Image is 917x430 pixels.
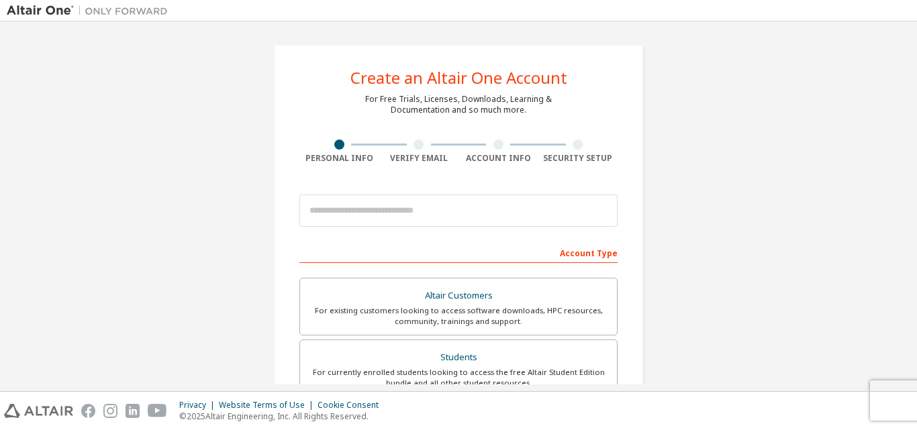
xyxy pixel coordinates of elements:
[318,400,387,411] div: Cookie Consent
[7,4,175,17] img: Altair One
[148,404,167,418] img: youtube.svg
[219,400,318,411] div: Website Terms of Use
[103,404,117,418] img: instagram.svg
[4,404,73,418] img: altair_logo.svg
[308,348,609,367] div: Students
[308,367,609,388] div: For currently enrolled students looking to access the free Altair Student Edition bundle and all ...
[458,153,538,164] div: Account Info
[538,153,618,164] div: Security Setup
[350,70,567,86] div: Create an Altair One Account
[299,153,379,164] div: Personal Info
[126,404,140,418] img: linkedin.svg
[179,400,219,411] div: Privacy
[308,305,609,327] div: For existing customers looking to access software downloads, HPC resources, community, trainings ...
[81,404,95,418] img: facebook.svg
[179,411,387,422] p: © 2025 Altair Engineering, Inc. All Rights Reserved.
[299,241,618,263] div: Account Type
[308,286,609,305] div: Altair Customers
[379,153,459,164] div: Verify Email
[365,94,552,115] div: For Free Trials, Licenses, Downloads, Learning & Documentation and so much more.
